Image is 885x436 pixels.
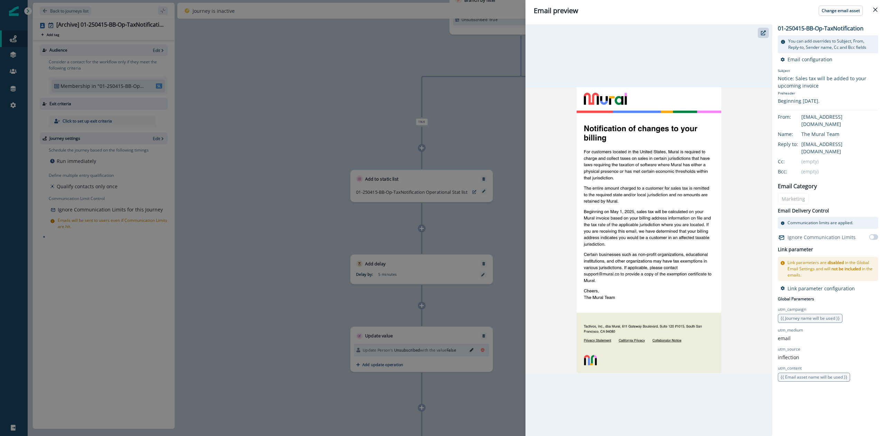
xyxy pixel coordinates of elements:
[778,75,878,89] div: Notice: Sales tax will be added to your upcoming invoice
[781,285,855,292] button: Link parameter configuration
[778,346,800,352] p: utm_source
[778,97,878,105] div: Beginning [DATE].
[778,354,799,361] p: inflection
[778,327,803,333] p: utm_medium
[801,168,878,175] div: (empty)
[534,6,877,16] div: Email preview
[778,24,864,33] p: 01-250415-BB-Op-TaxNotification
[781,315,840,321] span: {{ Journey name will be used }}
[788,260,875,278] p: Link parameters are in the Global Email Settings and will in the emails.
[788,56,832,63] p: Email configuration
[801,140,878,155] div: [EMAIL_ADDRESS][DOMAIN_NAME]
[788,234,856,241] p: Ignore Communication Limits
[801,158,878,165] div: (empty)
[819,6,863,16] button: Change email asset
[778,68,878,75] p: Subject
[525,87,772,373] img: email asset unavailable
[788,285,855,292] p: Link parameter configuration
[778,335,791,342] p: email
[870,4,881,15] button: Close
[778,182,817,190] p: Email Category
[801,130,878,138] div: The Mural Team
[781,374,847,380] span: {{ Email asset name will be used }}
[788,220,853,226] p: Communication limits are applied.
[778,89,878,97] p: Preheader
[781,56,832,63] button: Email configuration
[788,38,875,51] p: You can add overrides to Subject, From, Reply-to, Sender name, Cc and Bcc fields
[778,168,812,175] div: Bcc:
[828,260,844,265] span: disabled
[778,207,829,214] p: Email Delivery Control
[778,140,812,148] div: Reply to:
[778,158,812,165] div: Cc:
[778,245,813,254] h2: Link parameter
[778,365,802,371] p: utm_content
[778,294,814,302] p: Global Parameters
[778,113,812,120] div: From:
[778,306,806,312] p: utm_campaign
[778,130,812,138] div: Name:
[801,113,878,128] div: [EMAIL_ADDRESS][DOMAIN_NAME]
[831,266,861,272] span: not be included
[822,8,860,13] p: Change email asset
